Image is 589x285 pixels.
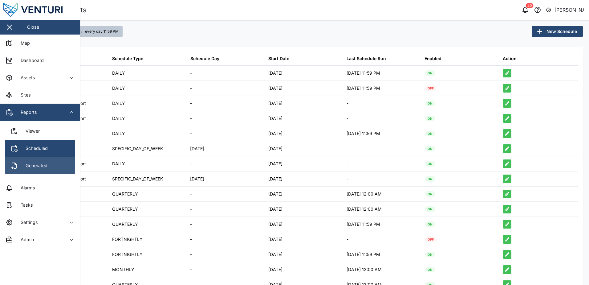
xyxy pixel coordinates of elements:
span: ON [428,71,433,76]
span: ON [428,116,433,121]
div: [DATE] 11:59 PM [347,70,380,76]
div: [DATE] 11:59 PM [347,85,380,92]
a: Viewer [5,122,75,140]
div: - [190,266,192,273]
div: [DATE] [190,145,204,152]
div: SPECIFIC_DAY_OF_WEEK [112,176,163,182]
div: Enabled [424,55,441,62]
span: ON [428,267,433,272]
div: - [190,100,192,107]
div: Scheduled [21,145,48,152]
div: [DATE] [268,130,282,137]
div: [DATE] [268,145,282,152]
div: [DATE] 12:00 AM [347,206,382,213]
span: New Schedule [546,26,577,37]
div: Settings [16,219,38,226]
div: [DATE] [268,221,282,228]
div: Viewer [21,128,40,134]
div: Assets [16,74,35,81]
div: [DATE] [268,176,282,182]
div: every day 11:59 PM [85,29,119,35]
div: SPECIFIC_DAY_OF_WEEK [112,145,163,152]
div: - [190,236,192,243]
div: MONTHLY [112,266,134,273]
div: [DATE] [268,70,282,76]
div: Action [503,55,517,62]
span: ON [428,131,433,136]
span: ON [428,161,433,166]
img: Main Logo [3,3,83,17]
div: - [190,70,192,76]
div: Sites [16,92,31,98]
button: [PERSON_NAME] [546,6,584,14]
div: - [190,85,192,92]
div: [DATE] [268,160,282,167]
div: Start Date [268,55,289,62]
div: Admin [16,236,34,243]
button: New Schedule [532,26,583,37]
div: - [190,130,192,137]
span: ON [428,176,433,181]
div: Dashboard [16,57,44,64]
div: Map [16,40,30,47]
span: ON [428,101,433,106]
div: - [347,176,348,182]
div: QUARTERLY [112,206,138,213]
div: [DATE] [268,85,282,92]
a: Scheduled [5,140,75,157]
span: ON [428,146,433,151]
div: [DATE] 11:59 PM [347,251,380,258]
div: Tasks [16,202,33,209]
div: [DATE] [190,176,204,182]
div: [DATE] 11:59 PM [347,130,380,137]
div: DAILY [112,70,125,76]
div: [PERSON_NAME] [554,6,584,14]
span: ON [428,252,433,257]
div: [DATE] [268,266,282,273]
span: OFF [428,237,434,242]
span: ON [428,207,433,212]
div: FORTNIGHTLY [112,236,143,243]
div: - [347,160,348,167]
div: QUARTERLY [112,221,138,228]
div: Reports [16,109,37,116]
div: DAILY [112,130,125,137]
div: [DATE] 11:59 PM [347,221,380,228]
span: ON [428,222,433,227]
div: Generated [21,162,47,169]
div: [DATE] [268,206,282,213]
div: QUARTERLY [112,191,138,197]
div: - [190,191,192,197]
div: Last Schedule Run [347,55,386,62]
span: OFF [428,86,434,91]
div: - [347,100,348,107]
span: ON [428,192,433,196]
div: - [190,251,192,258]
div: Close [27,24,39,31]
div: 50 [526,3,534,8]
div: [DATE] [268,236,282,243]
div: - [190,221,192,228]
div: [DATE] [268,191,282,197]
div: FORTNIGHTLY [112,251,143,258]
div: [DATE] [268,251,282,258]
div: DAILY [112,85,125,92]
div: - [347,145,348,152]
div: DAILY [112,160,125,167]
div: Alarms [16,184,35,191]
div: - [347,115,348,122]
div: DAILY [112,115,125,122]
div: [DATE] [268,100,282,107]
div: Schedule Type [112,55,143,62]
div: - [347,236,348,243]
a: Generated [5,157,75,174]
div: [DATE] [268,115,282,122]
div: - [190,206,192,213]
div: - [190,160,192,167]
div: [DATE] 12:00 AM [347,191,382,197]
div: - [190,115,192,122]
div: [DATE] 12:00 AM [347,266,382,273]
div: DAILY [112,100,125,107]
div: Schedule Day [190,55,219,62]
